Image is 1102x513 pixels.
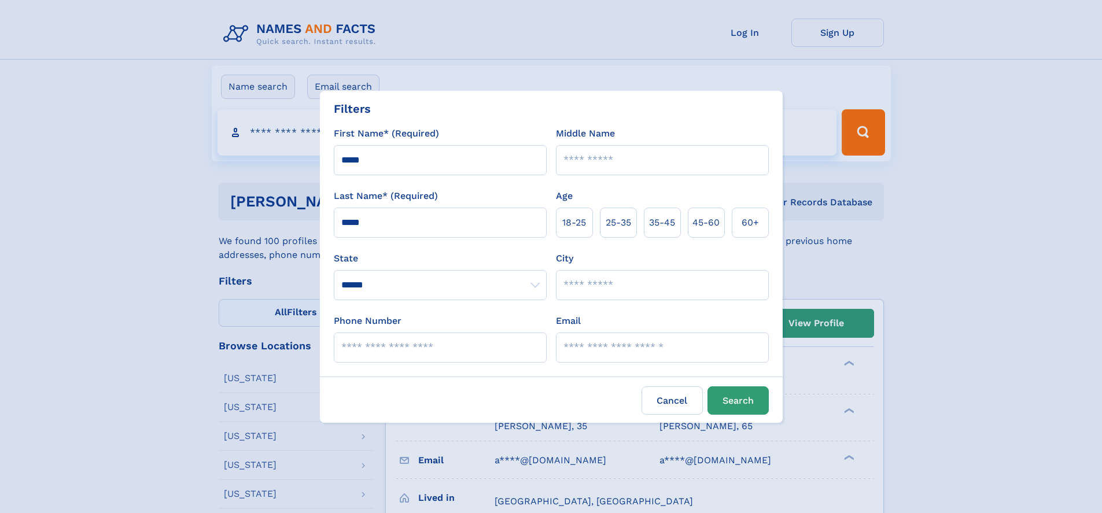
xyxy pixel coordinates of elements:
label: Age [556,189,573,203]
label: Last Name* (Required) [334,189,438,203]
span: 18‑25 [562,216,586,230]
label: Cancel [642,386,703,415]
label: First Name* (Required) [334,127,439,141]
label: State [334,252,547,265]
span: 45‑60 [692,216,720,230]
span: 60+ [742,216,759,230]
span: 25‑35 [606,216,631,230]
label: Middle Name [556,127,615,141]
button: Search [707,386,769,415]
span: 35‑45 [649,216,675,230]
label: Email [556,314,581,328]
div: Filters [334,100,371,117]
label: Phone Number [334,314,401,328]
label: City [556,252,573,265]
